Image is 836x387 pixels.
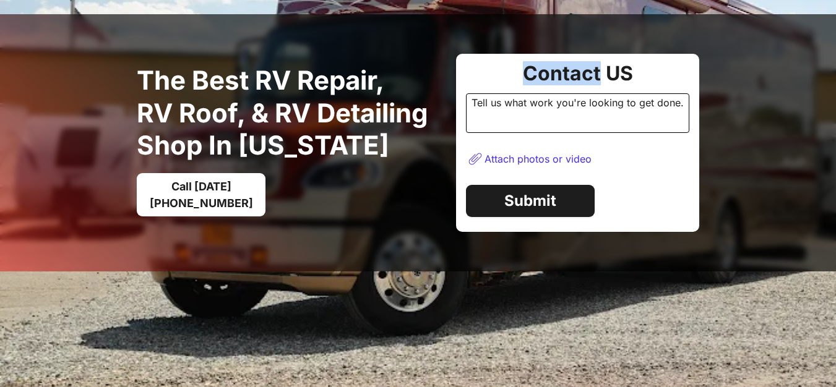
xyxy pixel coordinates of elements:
h1: The best RV Repair, RV Roof, & RV Detailing Shop in [US_STATE] [137,64,446,162]
div: Contact US [466,64,689,83]
a: Call [DATE][PHONE_NUMBER] [137,173,265,216]
a: Submit [466,185,595,217]
div: Tell us what work you're looking to get done. [466,93,689,133]
div: Attach photos or video [485,153,592,165]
